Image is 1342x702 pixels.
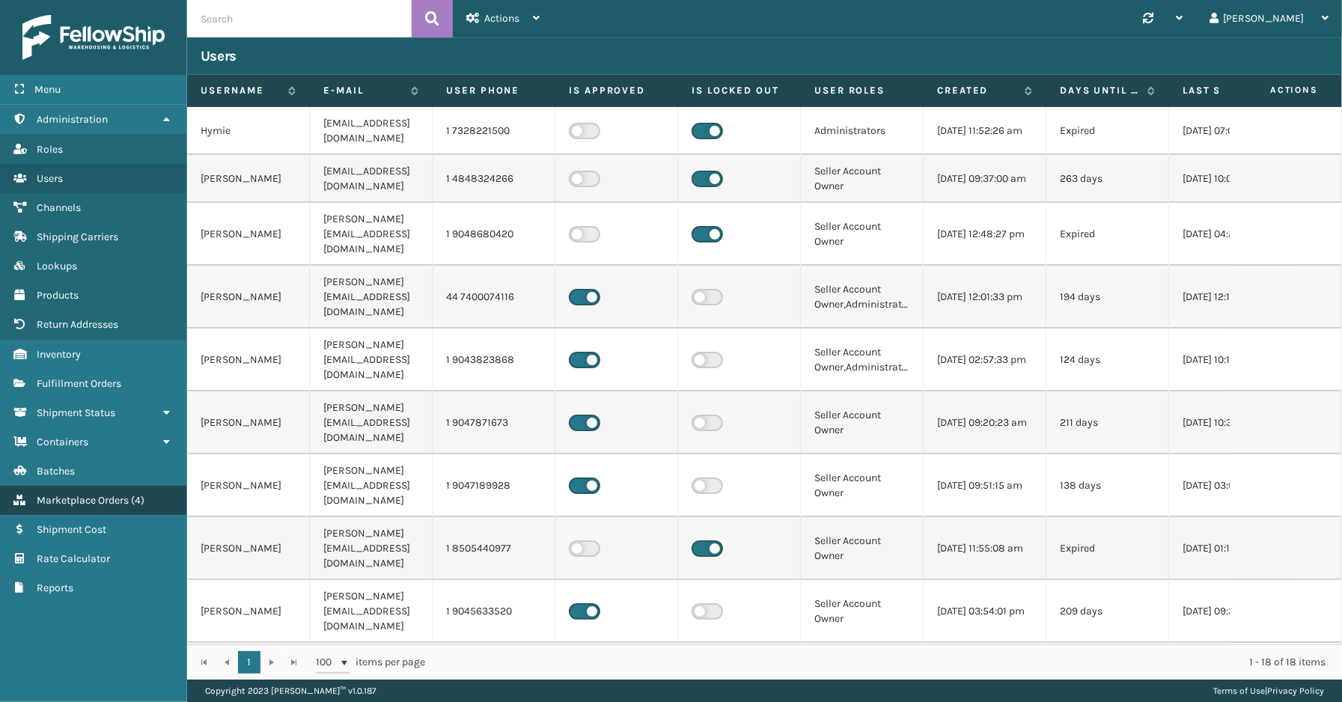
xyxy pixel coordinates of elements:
[924,454,1046,517] td: [DATE] 09:51:15 am
[433,107,555,155] td: 1 7328221500
[924,329,1046,391] td: [DATE] 02:57:33 pm
[924,203,1046,266] td: [DATE] 12:48:27 pm
[37,201,81,214] span: Channels
[433,203,555,266] td: 1 9048680420
[37,172,63,185] span: Users
[1267,686,1324,696] a: Privacy Policy
[187,155,310,203] td: [PERSON_NAME]
[37,465,75,477] span: Batches
[316,651,425,674] span: items per page
[37,523,106,536] span: Shipment Cost
[1046,580,1169,643] td: 209 days
[187,391,310,454] td: [PERSON_NAME]
[814,84,909,97] label: User Roles
[37,231,118,243] span: Shipping Carriers
[205,680,376,702] p: Copyright 2023 [PERSON_NAME]™ v 1.0.187
[1046,454,1169,517] td: 138 days
[201,47,237,65] h3: Users
[37,377,121,390] span: Fulfillment Orders
[433,329,555,391] td: 1 9043823868
[433,266,555,329] td: 44 7400074116
[310,107,433,155] td: [EMAIL_ADDRESS][DOMAIN_NAME]
[37,260,77,272] span: Lookups
[316,655,338,670] span: 100
[1213,680,1324,702] div: |
[801,329,924,391] td: Seller Account Owner,Administrators
[433,517,555,580] td: 1 8505440977
[187,107,310,155] td: Hymie
[1046,107,1169,155] td: Expired
[310,391,433,454] td: [PERSON_NAME][EMAIL_ADDRESS][DOMAIN_NAME]
[1183,84,1263,97] label: Last Seen
[1169,454,1292,517] td: [DATE] 03:05:13 pm
[131,494,144,507] span: ( 4 )
[22,15,165,60] img: logo
[1169,203,1292,266] td: [DATE] 04:26:30 pm
[37,582,73,594] span: Reports
[187,454,310,517] td: [PERSON_NAME]
[924,155,1046,203] td: [DATE] 09:37:00 am
[1169,107,1292,155] td: [DATE] 07:03:58 pm
[310,454,433,517] td: [PERSON_NAME][EMAIL_ADDRESS][DOMAIN_NAME]
[433,155,555,203] td: 1 4848324266
[801,107,924,155] td: Administrators
[34,83,61,96] span: Menu
[1169,580,1292,643] td: [DATE] 09:29:57 am
[1169,266,1292,329] td: [DATE] 12:16:26 pm
[569,84,664,97] label: Is Approved
[1060,84,1140,97] label: Days until password expires
[1223,78,1327,103] span: Actions
[238,651,260,674] a: 1
[37,436,88,448] span: Containers
[801,580,924,643] td: Seller Account Owner
[37,406,115,419] span: Shipment Status
[801,517,924,580] td: Seller Account Owner
[433,391,555,454] td: 1 9047871673
[484,12,519,25] span: Actions
[37,348,81,361] span: Inventory
[433,454,555,517] td: 1 9047189928
[187,517,310,580] td: [PERSON_NAME]
[446,84,541,97] label: User phone
[446,655,1326,670] div: 1 - 18 of 18 items
[1046,391,1169,454] td: 211 days
[1046,155,1169,203] td: 263 days
[310,580,433,643] td: [PERSON_NAME][EMAIL_ADDRESS][DOMAIN_NAME]
[187,266,310,329] td: [PERSON_NAME]
[924,517,1046,580] td: [DATE] 11:55:08 am
[433,580,555,643] td: 1 9045633520
[187,329,310,391] td: [PERSON_NAME]
[310,266,433,329] td: [PERSON_NAME][EMAIL_ADDRESS][DOMAIN_NAME]
[1046,266,1169,329] td: 194 days
[37,289,79,302] span: Products
[692,84,787,97] label: Is Locked Out
[323,84,403,97] label: E-mail
[924,107,1046,155] td: [DATE] 11:52:26 am
[1213,686,1265,696] a: Terms of Use
[1169,391,1292,454] td: [DATE] 10:37:24 am
[924,391,1046,454] td: [DATE] 09:20:23 am
[1169,517,1292,580] td: [DATE] 01:15:58 pm
[1046,329,1169,391] td: 124 days
[1169,329,1292,391] td: [DATE] 10:14:57 am
[37,318,118,331] span: Return Addresses
[201,84,281,97] label: Username
[310,155,433,203] td: [EMAIL_ADDRESS][DOMAIN_NAME]
[801,454,924,517] td: Seller Account Owner
[37,143,63,156] span: Roles
[924,580,1046,643] td: [DATE] 03:54:01 pm
[187,203,310,266] td: [PERSON_NAME]
[310,329,433,391] td: [PERSON_NAME][EMAIL_ADDRESS][DOMAIN_NAME]
[37,113,108,126] span: Administration
[937,84,1017,97] label: Created
[801,203,924,266] td: Seller Account Owner
[37,494,129,507] span: Marketplace Orders
[1046,203,1169,266] td: Expired
[801,391,924,454] td: Seller Account Owner
[1046,517,1169,580] td: Expired
[310,203,433,266] td: [PERSON_NAME][EMAIL_ADDRESS][DOMAIN_NAME]
[801,266,924,329] td: Seller Account Owner,Administrators
[924,266,1046,329] td: [DATE] 12:01:33 pm
[187,580,310,643] td: [PERSON_NAME]
[37,552,110,565] span: Rate Calculator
